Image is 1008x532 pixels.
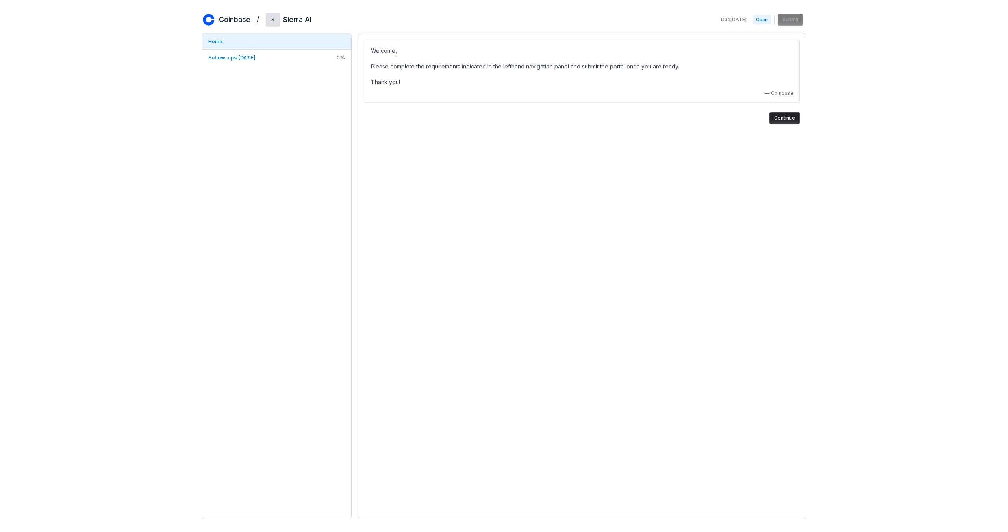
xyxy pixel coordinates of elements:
a: Follow-ups [DATE]0% [202,50,351,65]
button: Continue [769,112,800,124]
h2: Coinbase [219,15,250,25]
p: Welcome, [371,46,793,55]
h2: Sierra AI [283,15,311,25]
span: Coinbase [771,90,793,96]
span: Follow-ups [DATE] [208,54,256,61]
span: Due [DATE] [721,17,747,23]
h2: / [257,13,259,24]
span: 0 % [337,54,345,61]
span: — [765,90,769,96]
p: Thank you! [371,78,793,87]
a: Home [202,33,351,49]
p: Please complete the requirements indicated in the lefthand navigation panel and submit the portal... [371,62,793,71]
span: Open [753,15,771,24]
